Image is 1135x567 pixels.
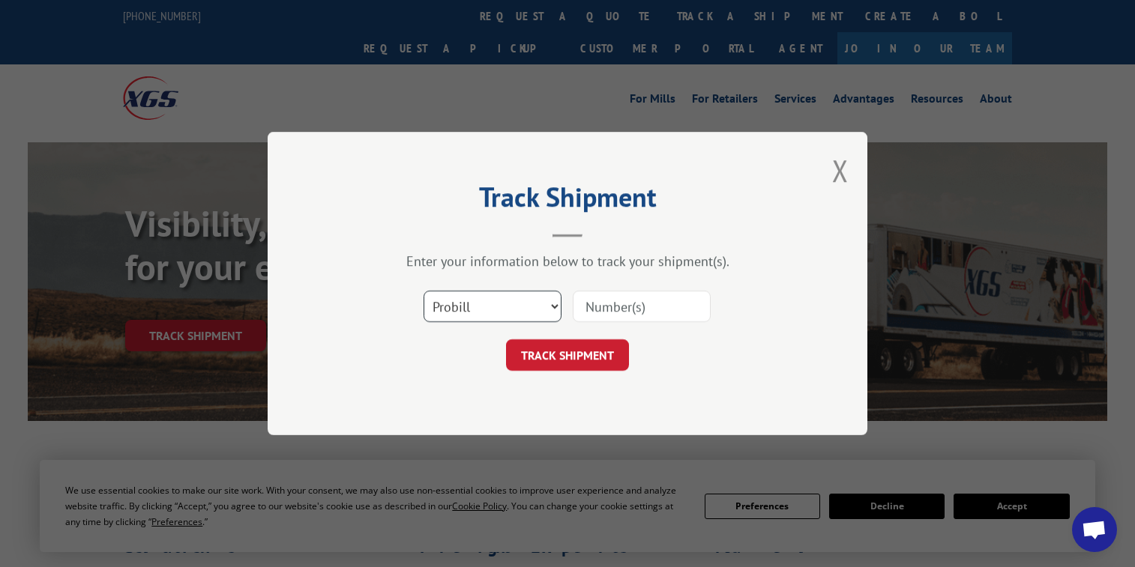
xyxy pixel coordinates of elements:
[832,151,849,190] button: Close modal
[343,252,792,270] div: Enter your information below to track your shipment(s).
[1072,507,1117,552] a: Open chat
[343,187,792,215] h2: Track Shipment
[506,339,629,371] button: TRACK SHIPMENT
[573,291,711,322] input: Number(s)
